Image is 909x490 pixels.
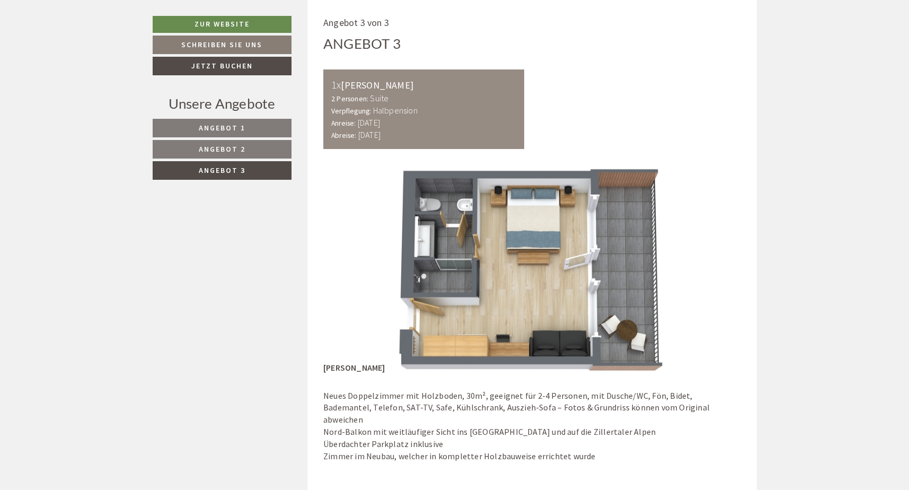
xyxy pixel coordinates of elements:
span: Angebot 3 von 3 [323,16,389,29]
div: Guten Tag, wie können wir Ihnen helfen? [8,29,173,62]
a: Jetzt buchen [153,57,292,75]
div: Unsere Angebote [153,94,292,113]
span: Angebot 2 [199,144,245,154]
button: Previous [342,256,353,283]
b: Halbpension [373,105,418,116]
div: [PERSON_NAME] [331,77,516,93]
small: Verpflegung: [331,107,371,116]
b: [DATE] [358,129,381,140]
small: 17:18 [16,52,168,59]
a: Zur Website [153,16,292,33]
a: Schreiben Sie uns [153,36,292,54]
button: Senden [354,279,418,298]
small: 2 Personen: [331,94,368,103]
div: Angebot 3 [323,34,401,54]
span: Angebot 3 [199,165,245,175]
p: Neues Doppelzimmer mit Holzboden, 30m², geeignet für 2-4 Personen, mit Dusche/WC, Fön, Bidet, Bad... [323,390,741,462]
div: [GEOGRAPHIC_DATA] [16,31,168,40]
b: [DATE] [358,117,380,128]
small: Abreise: [331,131,357,140]
b: 1x [331,78,341,91]
b: Suite [370,93,389,103]
small: Anreise: [331,119,356,128]
button: Next [711,256,722,283]
img: image [323,165,741,374]
div: [PERSON_NAME] [323,354,401,374]
span: Angebot 1 [199,123,245,133]
div: Samstag [185,8,233,27]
